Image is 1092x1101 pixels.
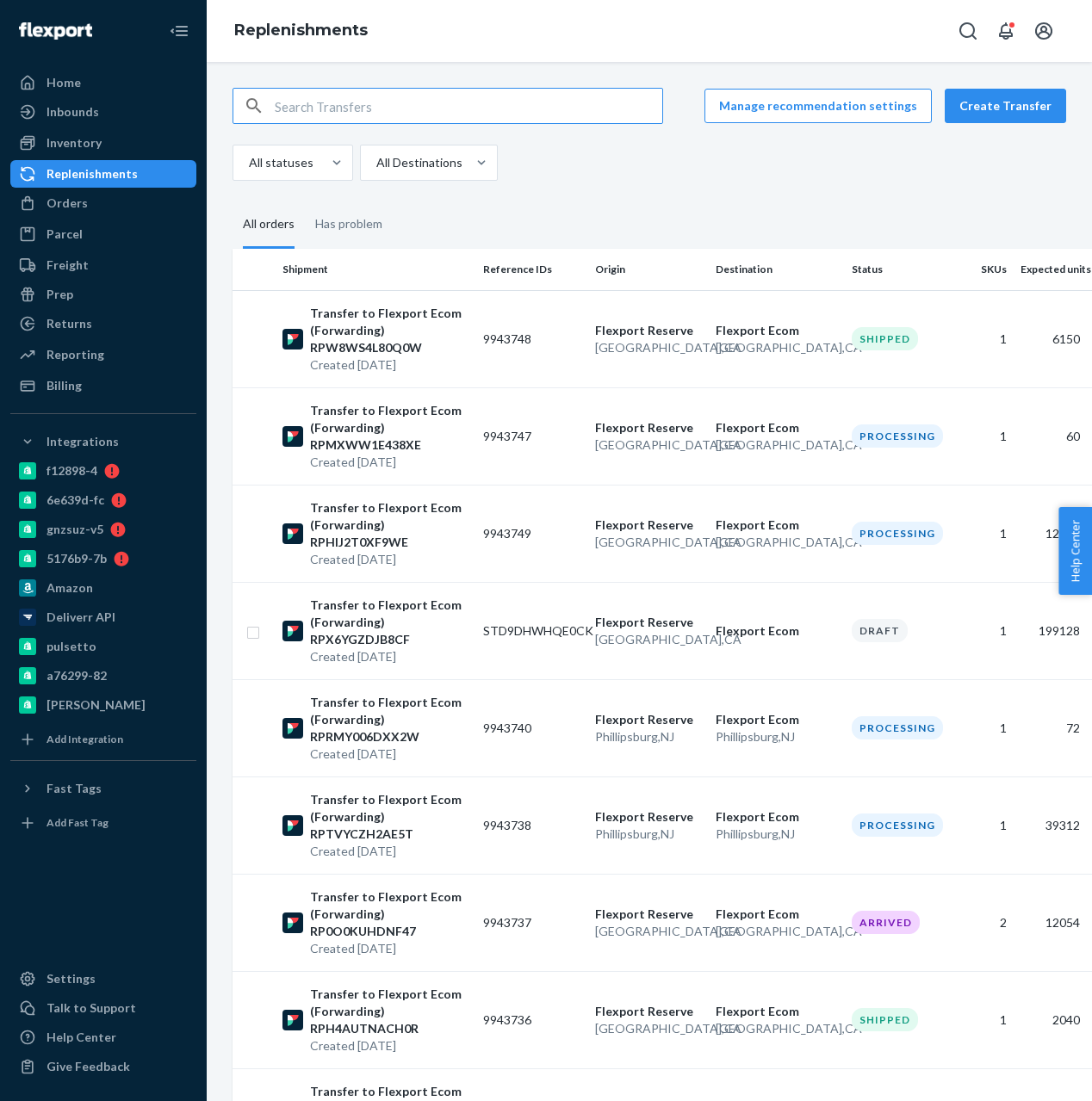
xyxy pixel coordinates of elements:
[10,691,196,719] a: [PERSON_NAME]
[595,1020,702,1037] p: [GEOGRAPHIC_DATA] , CA
[716,826,838,843] p: Phillipsburg , NJ
[310,745,469,763] p: Created [DATE]
[47,815,109,830] div: Add Fast Tag
[1027,14,1061,48] button: Open account menu
[47,550,107,567] div: 5176b9-7b
[595,826,702,843] p: Phillipsburg , NJ
[10,372,196,399] a: Billing
[476,874,588,971] td: 9943737
[716,516,838,534] p: Flexport Ecom
[476,582,588,679] td: STD9DHWHQE0CK
[47,667,107,684] div: a76299-82
[10,129,196,157] a: Inventory
[310,1037,469,1055] p: Created [DATE]
[10,603,196,631] a: Deliverr API
[47,226,83,243] div: Parcel
[595,923,702,940] p: [GEOGRAPHIC_DATA] , CA
[10,486,196,514] a: 6e639d-fc
[10,726,196,753] a: Add Integration
[476,485,588,582] td: 9943749
[315,201,382,246] div: Has problem
[10,994,196,1022] a: Talk to Support
[476,679,588,776] td: 9943740
[595,322,702,339] p: Flexport Reserve
[716,923,838,940] p: [GEOGRAPHIC_DATA] , CA
[595,534,702,551] p: [GEOGRAPHIC_DATA] , CA
[476,776,588,874] td: 9943738
[10,220,196,248] a: Parcel
[716,1003,838,1020] p: Flexport Ecom
[375,154,376,171] input: All Destinations
[958,582,1014,679] td: 1
[10,457,196,485] a: f12898-4
[10,809,196,837] a: Add Fast Tag
[47,195,88,212] div: Orders
[716,1020,838,1037] p: [GEOGRAPHIC_DATA] , CA
[10,98,196,126] a: Inbounds
[10,281,196,308] a: Prep
[310,402,469,454] p: Transfer to Flexport Ecom (Forwarding) RPMXWW1E438XE
[709,249,845,290] th: Destination
[310,888,469,940] p: Transfer to Flexport Ecom (Forwarding) RP0O0KUHDNF47
[1058,507,1092,595] button: Help Center
[958,387,1014,485] td: 1
[310,499,469,551] p: Transfer to Flexport Ecom (Forwarding) RPHIJ2T0XF9WE
[47,257,89,274] div: Freight
[10,516,196,543] a: gnzsuz-v5
[162,14,196,48] button: Close Navigation
[588,249,709,290] th: Origin
[310,551,469,568] p: Created [DATE]
[47,103,99,121] div: Inbounds
[47,970,96,987] div: Settings
[47,462,97,479] div: f12898-4
[10,341,196,368] a: Reporting
[958,776,1014,874] td: 1
[716,711,838,728] p: Flexport Ecom
[47,521,103,538] div: gnzsuz-v5
[595,631,702,648] p: [GEOGRAPHIC_DATA] , CA
[716,419,838,436] p: Flexport Ecom
[852,1008,918,1031] div: Shipped
[47,999,136,1017] div: Talk to Support
[10,160,196,188] a: Replenishments
[10,1053,196,1080] button: Give Feedback
[852,813,943,837] div: Processing
[716,622,838,640] p: Flexport Ecom
[958,679,1014,776] td: 1
[310,843,469,860] p: Created [DATE]
[234,21,368,40] a: Replenishments
[47,638,96,655] div: pulsetto
[47,286,73,303] div: Prep
[958,971,1014,1068] td: 1
[945,89,1066,123] button: Create Transfer
[47,609,115,626] div: Deliverr API
[716,436,838,454] p: [GEOGRAPHIC_DATA] , CA
[716,534,838,551] p: [GEOGRAPHIC_DATA] , CA
[47,1058,130,1075] div: Give Feedback
[276,249,476,290] th: Shipment
[595,711,702,728] p: Flexport Reserve
[989,14,1023,48] button: Open notifications
[310,694,469,745] p: Transfer to Flexport Ecom (Forwarding) RPRMY006DXX2W
[10,428,196,455] button: Integrations
[10,545,196,572] a: 5176b9-7b
[243,201,295,249] div: All orders
[595,808,702,826] p: Flexport Reserve
[275,89,662,123] input: Search Transfers
[47,165,138,182] div: Replenishments
[845,249,957,290] th: Status
[595,419,702,436] p: Flexport Reserve
[47,377,82,394] div: Billing
[716,808,838,826] p: Flexport Ecom
[310,597,469,648] p: Transfer to Flexport Ecom (Forwarding) RPX6YGZDJB8CF
[47,696,146,714] div: [PERSON_NAME]
[220,6,382,56] ol: breadcrumbs
[476,249,588,290] th: Reference IDs
[10,189,196,217] a: Orders
[10,251,196,279] a: Freight
[716,728,838,745] p: Phillipsburg , NJ
[958,249,1014,290] th: SKUs
[47,1029,116,1046] div: Help Center
[958,874,1014,971] td: 2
